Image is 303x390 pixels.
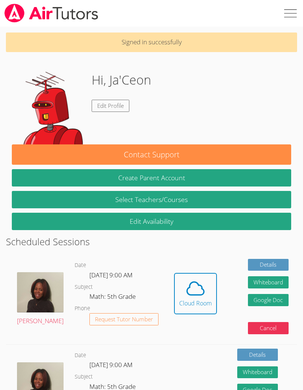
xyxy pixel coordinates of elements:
a: Details [237,349,278,361]
a: Edit Profile [92,100,129,112]
button: Request Tutor Number [89,313,159,325]
p: Signed in successfully [6,32,297,52]
button: Cancel [248,322,289,334]
a: [PERSON_NAME] [17,272,64,326]
span: Request Tutor Number [95,317,153,322]
button: Cloud Room [174,273,217,314]
a: Google Doc [248,294,289,306]
dt: Subject [75,372,93,382]
a: Select Teachers/Courses [12,191,291,208]
dd: Math: 5th Grade [89,291,137,304]
img: kiyah_headshot.jpg [17,272,64,312]
button: Whiteboard [237,366,278,379]
button: Create Parent Account [12,169,291,187]
a: Edit Availability [12,213,291,230]
span: [DATE] 9:00 AM [89,271,133,279]
dt: Phone [75,304,90,313]
img: airtutors_banner-c4298cdbf04f3fff15de1276eac7730deb9818008684d7c2e4769d2f7ddbe033.png [4,4,99,23]
h1: Hi, Ja'Ceon [92,71,151,89]
span: [DATE] 9:00 AM [89,360,133,369]
dt: Subject [75,283,93,292]
dt: Date [75,261,86,270]
button: Whiteboard [248,276,289,288]
div: Cloud Room [179,299,212,308]
h2: Scheduled Sessions [6,235,297,249]
a: Details [248,259,289,271]
img: default.png [12,71,86,144]
dt: Date [75,351,86,360]
button: Contact Support [12,144,291,165]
